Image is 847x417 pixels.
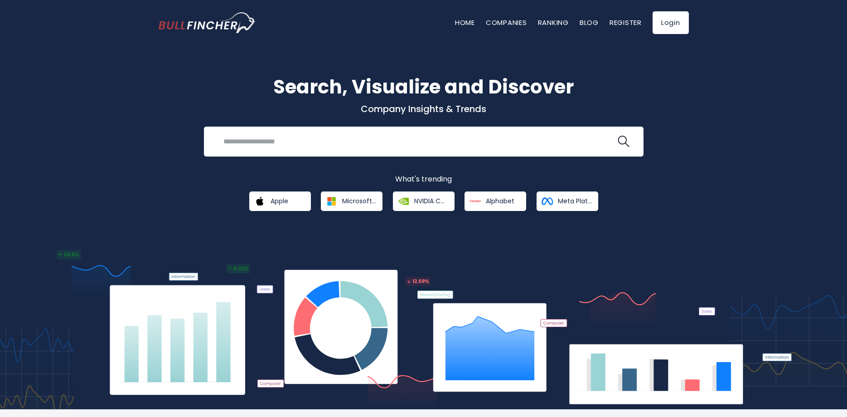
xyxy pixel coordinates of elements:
[159,73,689,101] h1: Search, Visualize and Discover
[414,197,448,205] span: NVIDIA Corporation
[580,18,599,27] a: Blog
[558,197,592,205] span: Meta Platforms
[653,11,689,34] a: Login
[271,197,288,205] span: Apple
[342,197,376,205] span: Microsoft Corporation
[537,191,598,211] a: Meta Platforms
[159,175,689,184] p: What's trending
[465,191,526,211] a: Alphabet
[159,103,689,115] p: Company Insights & Trends
[610,18,642,27] a: Register
[455,18,475,27] a: Home
[393,191,455,211] a: NVIDIA Corporation
[618,136,629,147] img: search icon
[486,197,514,205] span: Alphabet
[249,191,311,211] a: Apple
[159,12,256,33] a: Go to homepage
[321,191,382,211] a: Microsoft Corporation
[486,18,527,27] a: Companies
[159,12,256,33] img: bullfincher logo
[538,18,569,27] a: Ranking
